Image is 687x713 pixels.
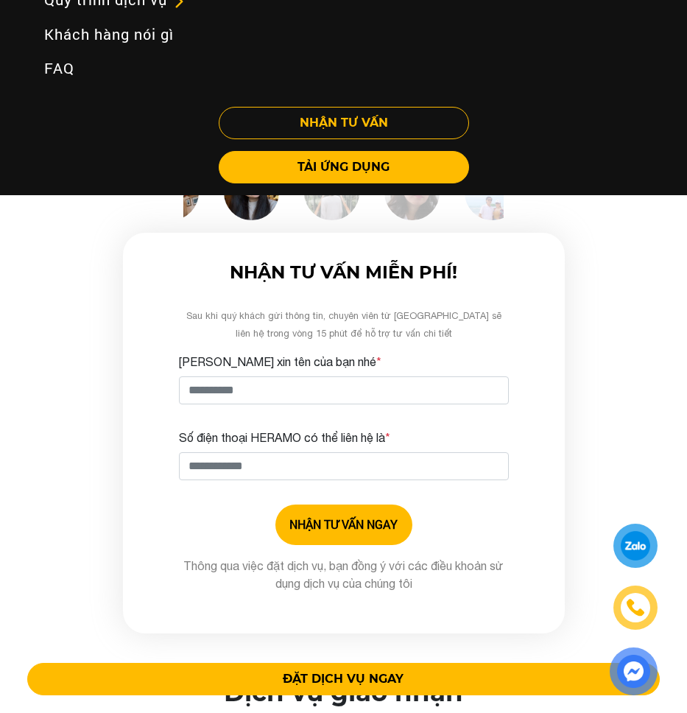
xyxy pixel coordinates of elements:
button: NHẬN TƯ VẤN [219,107,469,139]
span: Thông qua việc đặt dịch vụ, bạn đồng ý với các điều khoản sử dụng dịch vụ của chúng tôi [183,559,504,590]
h3: NHẬN TƯ VẤN MIỄN PHÍ! [179,262,509,284]
button: ĐẶT DỊCH VỤ NGAY [27,663,659,695]
a: FAQ [32,51,655,85]
a: phone-icon [616,588,655,628]
img: phone-icon [624,597,646,619]
button: NHẬN TƯ VẤN NGAY [275,505,412,545]
label: [PERSON_NAME] xin tên của bạn nhé [179,353,381,370]
label: Số điện thoại HERAMO có thể liên hệ là [179,429,390,446]
button: TẢI ỨNG DỤNG [219,151,469,183]
a: NHẬN TƯ VẤN [219,107,469,151]
a: Khách hàng nói gì [32,17,655,51]
span: Sau khi quý khách gửi thông tin, chuyên viên từ [GEOGRAPHIC_DATA] sẽ liên hệ trong vòng 15 phút đ... [186,310,501,339]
